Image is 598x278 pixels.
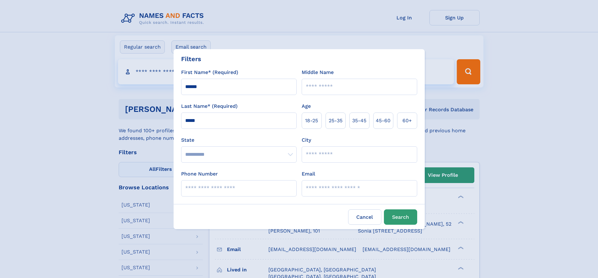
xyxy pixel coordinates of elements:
span: 35‑45 [352,117,366,124]
label: Email [302,170,315,178]
span: 18‑25 [305,117,318,124]
button: Search [384,209,417,225]
span: 60+ [402,117,412,124]
label: Middle Name [302,69,334,76]
label: Last Name* (Required) [181,102,238,110]
label: Phone Number [181,170,218,178]
label: First Name* (Required) [181,69,238,76]
span: 25‑35 [329,117,342,124]
label: City [302,136,311,144]
span: 45‑60 [376,117,391,124]
label: State [181,136,297,144]
div: Filters [181,54,201,64]
label: Cancel [348,209,381,225]
label: Age [302,102,311,110]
